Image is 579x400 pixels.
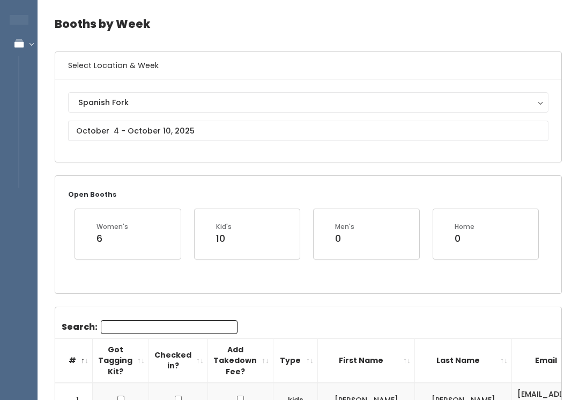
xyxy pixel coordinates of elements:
[208,338,273,383] th: Add Takedown Fee?: activate to sort column ascending
[101,320,237,334] input: Search:
[55,9,562,39] h4: Booths by Week
[96,232,128,246] div: 6
[93,338,149,383] th: Got Tagging Kit?: activate to sort column ascending
[78,97,538,108] div: Spanish Fork
[216,222,232,232] div: Kid's
[55,338,93,383] th: #: activate to sort column descending
[216,232,232,246] div: 10
[455,222,474,232] div: Home
[455,232,474,246] div: 0
[273,338,318,383] th: Type: activate to sort column ascending
[62,320,237,334] label: Search:
[68,92,548,113] button: Spanish Fork
[96,222,128,232] div: Women's
[318,338,415,383] th: First Name: activate to sort column ascending
[55,52,561,79] h6: Select Location & Week
[68,121,548,141] input: October 4 - October 10, 2025
[335,232,354,246] div: 0
[149,338,208,383] th: Checked in?: activate to sort column ascending
[68,190,116,199] small: Open Booths
[415,338,512,383] th: Last Name: activate to sort column ascending
[335,222,354,232] div: Men's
